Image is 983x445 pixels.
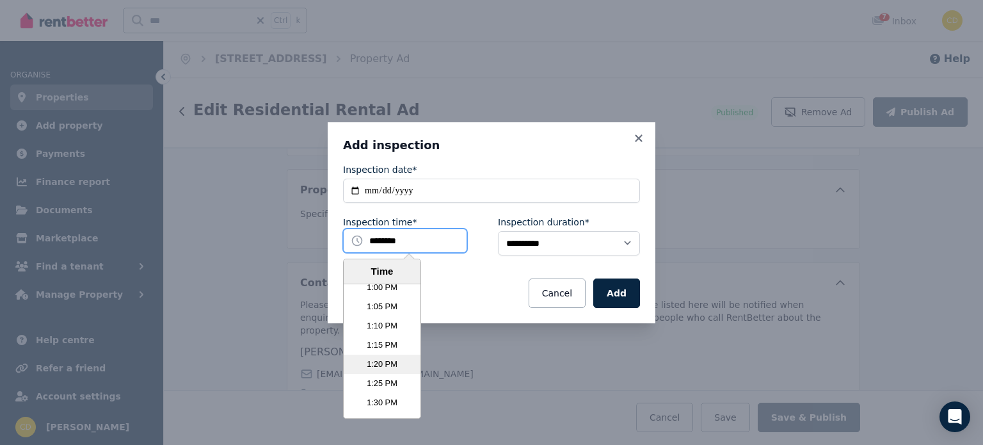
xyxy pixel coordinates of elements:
[343,216,417,229] label: Inspection time*
[344,297,420,316] li: 1:05 PM
[593,279,640,308] button: Add
[347,264,417,279] div: Time
[344,374,420,393] li: 1:25 PM
[344,278,420,297] li: 1:00 PM
[344,316,420,336] li: 1:10 PM
[343,163,417,176] label: Inspection date*
[344,284,420,418] ul: Time
[343,138,640,153] h3: Add inspection
[939,401,970,432] div: Open Intercom Messenger
[344,412,420,432] li: 1:35 PM
[344,393,420,412] li: 1:30 PM
[344,355,420,374] li: 1:20 PM
[498,216,589,229] label: Inspection duration*
[344,336,420,355] li: 1:15 PM
[529,279,586,308] button: Cancel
